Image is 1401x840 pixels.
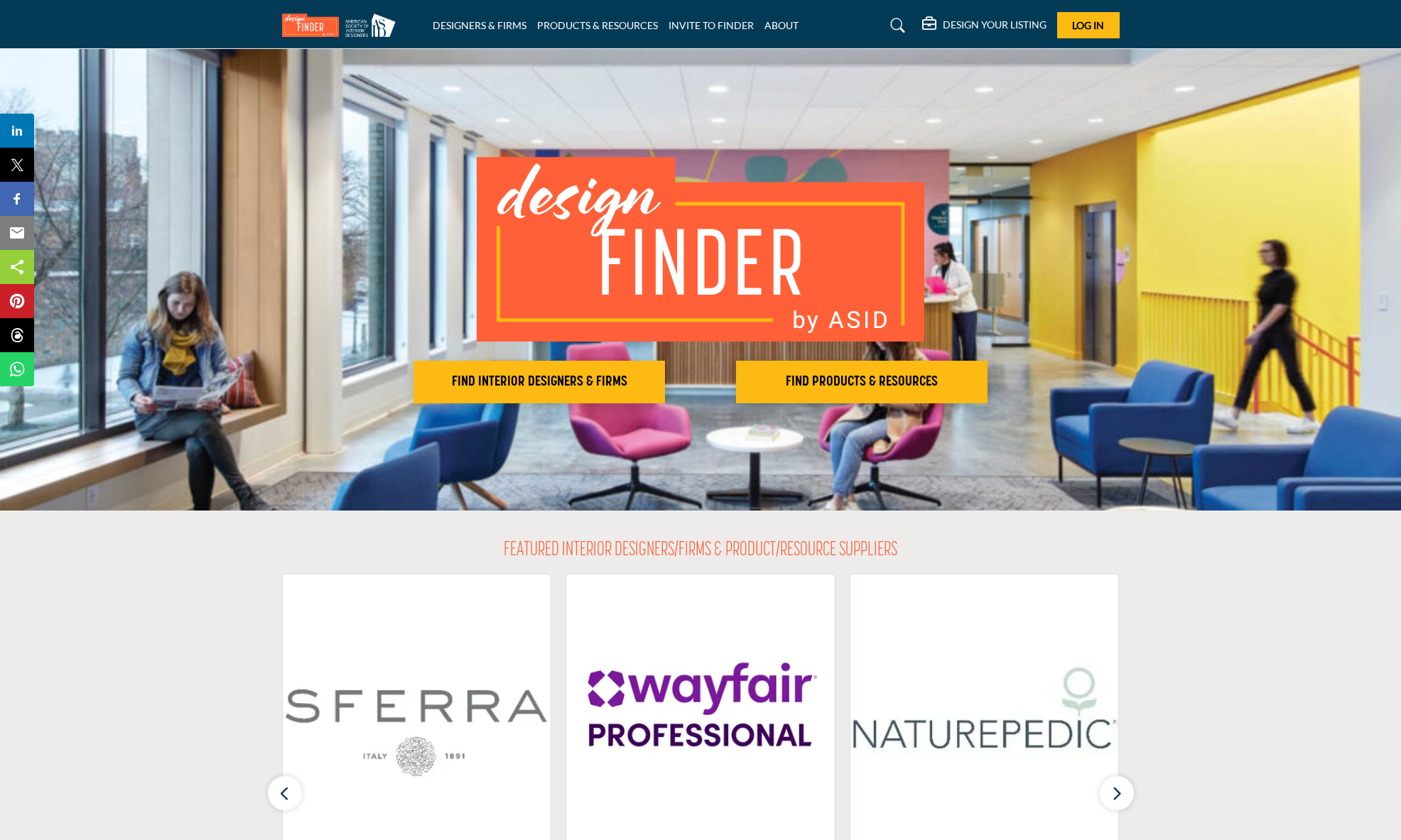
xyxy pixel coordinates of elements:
[477,157,924,342] img: image
[922,17,1046,34] div: DESIGN YOUR LISTING
[504,539,897,563] h2: FEATURED INTERIOR DESIGNERS/FIRMS & PRODUCT/RESOURCE SUPPLIERS
[537,19,658,31] a: PRODUCTS & RESOURCES
[736,361,988,403] button: FIND PRODUCTS & RESOURCES
[943,18,1046,31] h5: DESIGN YOUR LISTING
[433,19,526,31] a: DESIGNERS & FIRMS
[669,19,754,31] a: INVITE TO FINDER
[1057,12,1120,38] button: Log In
[413,361,665,403] button: FIND INTERIOR DESIGNERS & FIRMS
[877,14,914,37] a: Search
[1072,19,1104,31] span: Log In
[740,373,983,391] h2: FIND PRODUCTS & RESOURCES
[764,19,799,31] a: ABOUT
[282,13,403,37] img: Site Logo
[418,373,661,391] h2: FIND INTERIOR DESIGNERS & FIRMS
